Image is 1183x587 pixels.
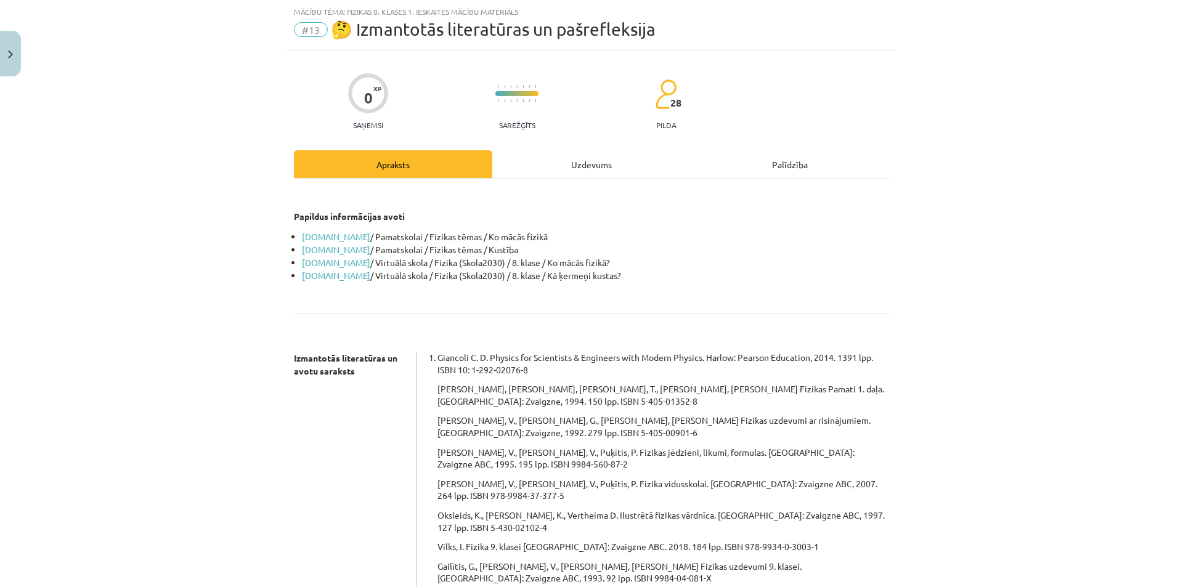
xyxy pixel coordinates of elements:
[331,19,656,39] span: 🤔 Izmantotās literatūras un pašrefleksija
[516,85,518,88] img: icon-short-line-57e1e144782c952c97e751825c79c345078a6d821885a25fce030b3d8c18986b.svg
[302,269,889,282] li: / Virtuālā skola / Fizika (Skola2030) / 8. klase / Kā ķermeņi kustas?
[302,243,889,256] li: / Pamatskolai / Fizikas tēmas / Kustība
[670,97,681,108] span: 28
[504,85,505,88] img: icon-short-line-57e1e144782c952c97e751825c79c345078a6d821885a25fce030b3d8c18986b.svg
[294,211,405,222] strong: Papildus informācijas avoti
[364,89,373,107] div: 0
[437,561,889,585] p: Gailītis, G., [PERSON_NAME], V., [PERSON_NAME], [PERSON_NAME] Fizikas uzdevumi 9. klasei. [GEOGRA...
[437,352,889,376] p: Giancoli C. D. Physics for Scientists & Engineers with Modern Physics. Harlow: Pearson Education,...
[437,415,889,439] p: [PERSON_NAME], V., [PERSON_NAME], G., [PERSON_NAME], [PERSON_NAME] Fizikas uzdevumi ar risinājumi...
[294,22,328,37] span: #13
[691,150,889,178] div: Palīdzība
[302,244,370,255] a: [DOMAIN_NAME]
[535,85,536,88] img: icon-short-line-57e1e144782c952c97e751825c79c345078a6d821885a25fce030b3d8c18986b.svg
[535,99,536,102] img: icon-short-line-57e1e144782c952c97e751825c79c345078a6d821885a25fce030b3d8c18986b.svg
[437,509,889,533] p: Oksleids, K., [PERSON_NAME], K., Vertheima D. Ilustrētā fizikas vārdnīca. [GEOGRAPHIC_DATA]: Zvai...
[294,7,889,16] div: Mācību tēma: Fizikas 8. klases 1. ieskaites mācību materiāls
[373,85,381,92] span: XP
[510,99,511,102] img: icon-short-line-57e1e144782c952c97e751825c79c345078a6d821885a25fce030b3d8c18986b.svg
[529,99,530,102] img: icon-short-line-57e1e144782c952c97e751825c79c345078a6d821885a25fce030b3d8c18986b.svg
[437,541,889,553] p: Vilks, I. Fizika 9. klasei [GEOGRAPHIC_DATA]: Zvaigzne ABC. 2018. 184 lpp. ISBN 978-9934-0-3003-1
[8,51,13,59] img: icon-close-lesson-0947bae3869378f0d4975bcd49f059093ad1ed9edebbc8119c70593378902aed.svg
[302,257,370,268] a: [DOMAIN_NAME]
[529,85,530,88] img: icon-short-line-57e1e144782c952c97e751825c79c345078a6d821885a25fce030b3d8c18986b.svg
[302,270,370,281] a: [DOMAIN_NAME]
[437,447,889,471] p: [PERSON_NAME], V., [PERSON_NAME], V., Puķītis, P. Fizikas jēdzieni, likumi, formulas. [GEOGRAPHIC...
[510,85,511,88] img: icon-short-line-57e1e144782c952c97e751825c79c345078a6d821885a25fce030b3d8c18986b.svg
[294,352,397,376] strong: Izmantotās literatūras un avotu saraksts
[302,231,370,242] a: [DOMAIN_NAME]
[498,85,499,88] img: icon-short-line-57e1e144782c952c97e751825c79c345078a6d821885a25fce030b3d8c18986b.svg
[302,230,889,243] li: / Pamatskolai / Fizikas tēmas / Ko mācās fizikā
[492,150,691,178] div: Uzdevums
[498,99,499,102] img: icon-short-line-57e1e144782c952c97e751825c79c345078a6d821885a25fce030b3d8c18986b.svg
[504,99,505,102] img: icon-short-line-57e1e144782c952c97e751825c79c345078a6d821885a25fce030b3d8c18986b.svg
[499,121,535,129] p: Sarežģīts
[655,79,677,110] img: students-c634bb4e5e11cddfef0936a35e636f08e4e9abd3cc4e673bd6f9a4125e45ecb1.svg
[348,121,388,129] p: Saņemsi
[437,478,889,502] p: [PERSON_NAME], V., [PERSON_NAME], V., Puķītis, P. Fizika vidusskolai. [GEOGRAPHIC_DATA]: Zvaigzne...
[302,256,889,269] li: / Virtuālā skola / Fizika (Skola2030) / 8. klase / Ko mācās fizikā?
[437,383,889,407] p: [PERSON_NAME], [PERSON_NAME], [PERSON_NAME], T., [PERSON_NAME], [PERSON_NAME] Fizikas Pamati 1. d...
[516,99,518,102] img: icon-short-line-57e1e144782c952c97e751825c79c345078a6d821885a25fce030b3d8c18986b.svg
[522,99,524,102] img: icon-short-line-57e1e144782c952c97e751825c79c345078a6d821885a25fce030b3d8c18986b.svg
[656,121,676,129] p: pilda
[522,85,524,88] img: icon-short-line-57e1e144782c952c97e751825c79c345078a6d821885a25fce030b3d8c18986b.svg
[294,150,492,178] div: Apraksts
